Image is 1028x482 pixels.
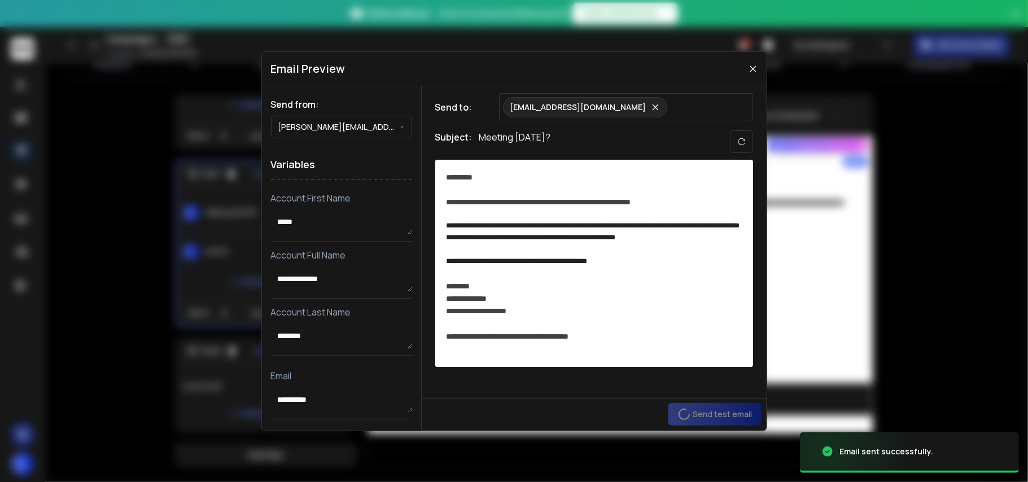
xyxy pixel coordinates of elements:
[271,98,412,111] h1: Send from:
[271,248,412,262] p: Account Full Name
[271,369,412,383] p: Email
[479,130,551,153] p: Meeting [DATE]?
[435,100,480,114] h1: Send to:
[271,150,412,180] h1: Variables
[271,191,412,205] p: Account First Name
[510,102,646,113] p: [EMAIL_ADDRESS][DOMAIN_NAME]
[271,305,412,319] p: Account Last Name
[839,446,933,457] div: Email sent successfully.
[271,61,345,77] h1: Email Preview
[278,121,400,133] p: [PERSON_NAME][EMAIL_ADDRESS][PERSON_NAME][DOMAIN_NAME]
[435,130,473,153] h1: Subject:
